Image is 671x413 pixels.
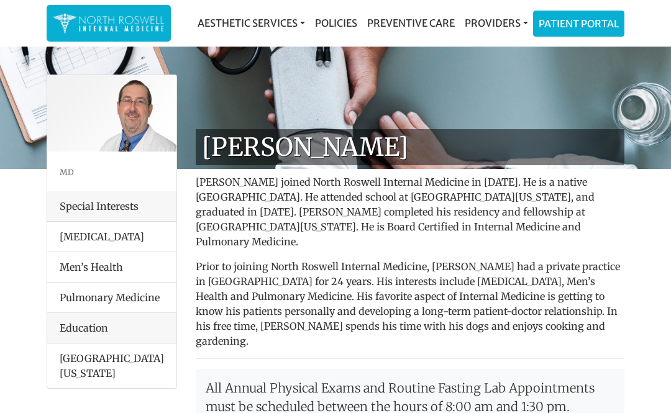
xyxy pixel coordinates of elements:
div: Special Interests [47,191,176,222]
li: [MEDICAL_DATA] [47,222,176,252]
a: Policies [310,11,362,35]
li: Pulmonary Medicine [47,282,176,313]
h1: [PERSON_NAME] [196,129,624,165]
div: Education [47,313,176,343]
img: North Roswell Internal Medicine [53,11,165,35]
li: [GEOGRAPHIC_DATA][US_STATE] [47,343,176,388]
p: Prior to joining North Roswell Internal Medicine, [PERSON_NAME] had a private practice in [GEOGRA... [196,259,624,348]
li: Men’s Health [47,252,176,283]
a: Preventive Care [362,11,460,35]
img: Dr. George Kanes [47,75,176,152]
small: MD [60,167,74,177]
a: Patient Portal [534,11,624,36]
a: Aesthetic Services [193,11,310,35]
p: [PERSON_NAME] joined North Roswell Internal Medicine in [DATE]. He is a native [GEOGRAPHIC_DATA].... [196,175,624,249]
a: Providers [460,11,533,35]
